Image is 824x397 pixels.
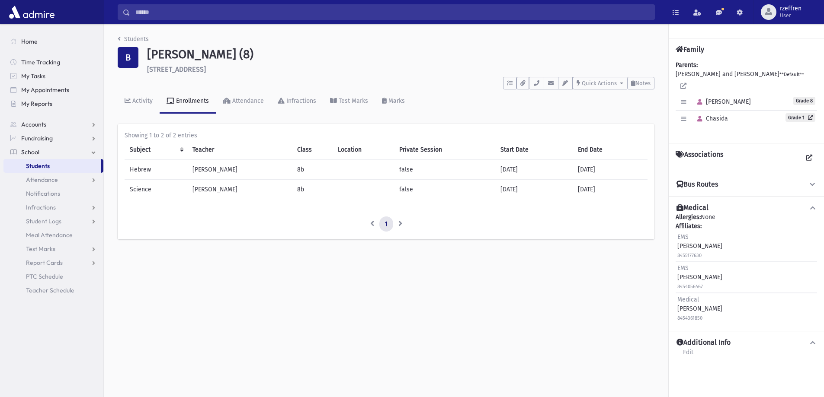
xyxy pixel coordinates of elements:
[21,100,52,108] span: My Reports
[676,203,817,213] button: Medical
[26,176,58,184] span: Attendance
[676,61,698,69] b: Parents:
[3,173,103,187] a: Attendance
[118,35,149,43] a: Students
[573,140,648,160] th: End Date
[677,264,722,291] div: [PERSON_NAME]
[3,69,103,83] a: My Tasks
[394,179,495,199] td: false
[3,200,103,214] a: Infractions
[780,5,802,12] span: rzeffren
[693,98,751,105] span: [PERSON_NAME]
[118,35,149,47] nav: breadcrumb
[677,264,689,272] span: EMS
[131,97,153,105] div: Activity
[394,159,495,179] td: false
[187,140,292,160] th: Teacher
[292,140,333,160] th: Class
[118,89,160,114] a: Activity
[676,338,817,347] button: Additional Info
[676,45,704,54] h4: Family
[160,89,216,114] a: Enrollments
[285,97,316,105] div: Infractions
[231,97,264,105] div: Attendance
[7,3,57,21] img: AdmirePro
[292,179,333,199] td: 8b
[26,217,61,225] span: Student Logs
[21,148,39,156] span: School
[125,179,187,199] td: Science
[26,190,60,197] span: Notifications
[3,270,103,283] a: PTC Schedule
[187,159,292,179] td: [PERSON_NAME]
[147,65,654,73] h6: [STREET_ADDRESS]
[677,253,702,258] small: 8455177630
[3,131,103,145] a: Fundraising
[323,89,375,114] a: Test Marks
[26,162,50,170] span: Students
[379,216,393,232] a: 1
[125,140,187,160] th: Subject
[387,97,405,105] div: Marks
[3,55,103,69] a: Time Tracking
[21,38,38,45] span: Home
[3,159,101,173] a: Students
[26,203,56,211] span: Infractions
[125,159,187,179] td: Hebrew
[130,4,654,20] input: Search
[495,159,573,179] td: [DATE]
[582,80,617,86] span: Quick Actions
[677,295,722,322] div: [PERSON_NAME]
[3,256,103,270] a: Report Cards
[21,134,53,142] span: Fundraising
[676,60,817,136] div: [PERSON_NAME] and [PERSON_NAME]
[174,97,209,105] div: Enrollments
[3,83,103,97] a: My Appointments
[693,115,728,122] span: Chasida
[337,97,368,105] div: Test Marks
[118,47,138,68] div: B
[216,89,271,114] a: Attendance
[3,35,103,48] a: Home
[573,77,627,89] button: Quick Actions
[676,150,723,166] h4: Associations
[187,179,292,199] td: [PERSON_NAME]
[495,140,573,160] th: Start Date
[26,259,63,267] span: Report Cards
[677,296,699,303] span: Medical
[3,228,103,242] a: Meal Attendance
[21,86,69,94] span: My Appointments
[677,180,718,189] h4: Bus Routes
[676,213,817,324] div: None
[3,145,103,159] a: School
[802,150,817,166] a: View all Associations
[573,159,648,179] td: [DATE]
[677,315,702,321] small: 8454361850
[677,284,703,289] small: 8454056467
[677,232,722,260] div: [PERSON_NAME]
[627,77,654,89] button: Notes
[677,203,709,213] h4: Medical
[3,214,103,228] a: Student Logs
[125,131,648,140] div: Showing 1 to 2 of 2 entries
[786,113,815,122] a: Grade 1
[3,242,103,256] a: Test Marks
[3,118,103,131] a: Accounts
[21,121,46,128] span: Accounts
[676,222,702,230] b: Affiliates:
[793,97,815,105] span: Grade 8
[495,179,573,199] td: [DATE]
[635,80,651,86] span: Notes
[271,89,323,114] a: Infractions
[26,231,73,239] span: Meal Attendance
[780,12,802,19] span: User
[677,233,689,241] span: EMS
[21,58,60,66] span: Time Tracking
[3,187,103,200] a: Notifications
[333,140,394,160] th: Location
[26,273,63,280] span: PTC Schedule
[676,213,701,221] b: Allergies:
[676,180,817,189] button: Bus Routes
[147,47,654,62] h1: [PERSON_NAME] (8)
[573,179,648,199] td: [DATE]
